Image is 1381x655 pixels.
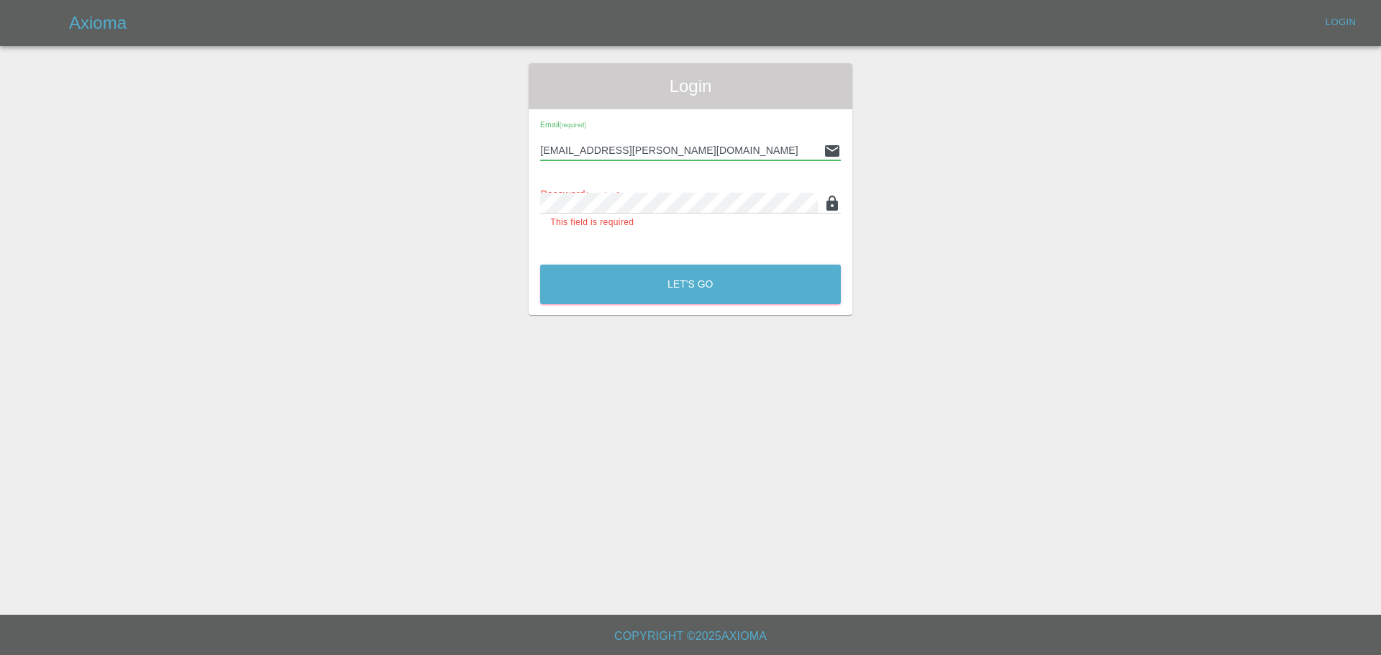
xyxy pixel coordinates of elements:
span: Email [540,120,586,129]
h5: Axioma [69,12,127,35]
span: Password [540,188,621,200]
small: (required) [585,191,621,199]
h6: Copyright © 2025 Axioma [12,626,1369,646]
a: Login [1318,12,1364,34]
p: This field is required [550,216,831,230]
button: Let's Go [540,265,841,304]
span: Login [540,75,841,98]
small: (required) [560,122,586,129]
